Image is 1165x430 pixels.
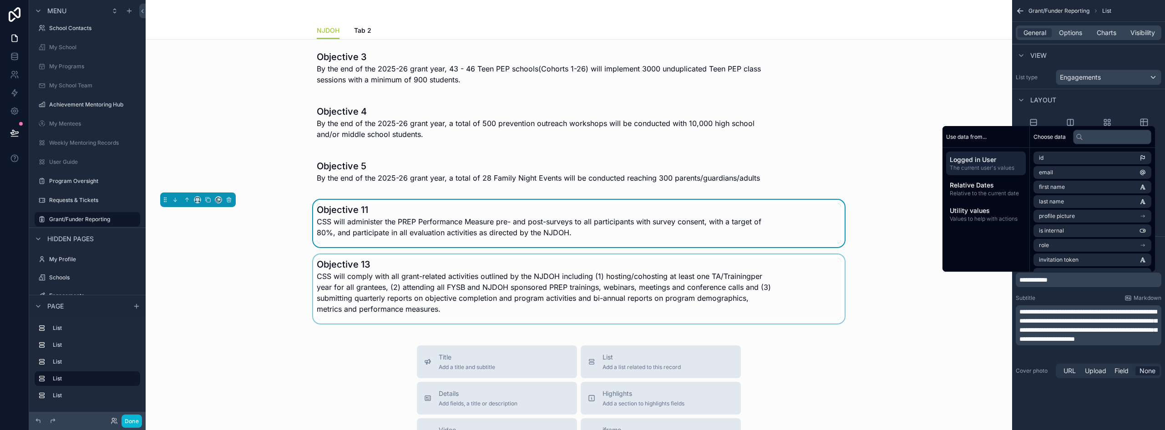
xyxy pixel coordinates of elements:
[49,197,138,204] label: Requests & Tickets
[1056,70,1161,85] button: Engagements
[1023,28,1046,37] span: General
[1064,366,1076,375] span: URL
[53,358,137,365] label: List
[1097,28,1116,37] span: Charts
[49,177,138,185] label: Program Oversight
[53,341,137,349] label: List
[1030,96,1056,105] span: Layout
[1028,7,1089,15] span: Grant/Funder Reporting
[950,181,1022,190] span: Relative Dates
[1089,114,1124,142] button: Cards
[1016,305,1161,345] div: scrollable content
[417,382,577,415] button: DetailsAdd fields, a title or description
[1140,366,1155,375] span: None
[946,133,987,141] span: Use data from...
[53,324,137,332] label: List
[603,400,684,407] span: Add a section to highlights fields
[49,101,138,108] label: Achievement Mentoring Hub
[35,252,140,267] a: My Profile
[1030,51,1047,60] span: View
[35,212,140,227] a: Grant/Funder Reporting
[1126,114,1161,142] button: Table
[1016,367,1052,374] label: Cover photo
[35,21,140,35] a: School Contacts
[29,317,146,412] div: scrollable content
[47,234,94,243] span: Hidden pages
[1124,294,1161,302] a: Markdown
[49,44,138,51] label: My School
[1016,273,1161,287] div: scrollable content
[1053,114,1088,142] button: Columns
[1130,28,1155,37] span: Visibility
[1114,366,1129,375] span: Field
[603,364,681,371] span: Add a list related to this record
[317,216,773,238] span: CSS will administer the PREP Performance Measure pre- and post-surveys to all participants with s...
[49,120,138,127] label: My Mentees
[49,139,138,147] label: Weekly Mentoring Records
[49,292,138,299] label: Engagements
[53,375,133,382] label: List
[35,288,140,303] a: Engagements
[35,59,140,74] a: My Programs
[1016,294,1035,302] label: Subtitle
[1016,114,1051,142] button: Rows
[1033,133,1066,141] span: Choose data
[35,97,140,112] a: Achievement Mentoring Hub
[581,382,741,415] button: HighlightsAdd a section to highlights fields
[950,215,1022,223] span: Values to help with actions
[950,164,1022,172] span: The current user's values
[354,26,371,35] span: Tab 2
[49,158,138,166] label: User Guide
[950,206,1022,215] span: Utility values
[439,364,495,371] span: Add a title and subtitle
[49,216,135,223] label: Grant/Funder Reporting
[1016,74,1052,81] label: List type
[35,40,140,55] a: My School
[122,415,142,428] button: Done
[35,270,140,285] a: Schools
[1060,73,1101,82] span: Engagements
[603,353,681,362] span: List
[317,22,339,40] a: NJDOH
[950,155,1022,164] span: Logged in User
[1134,294,1161,302] span: Markdown
[317,203,773,216] h1: Objective 11
[47,6,66,15] span: Menu
[49,25,138,32] label: School Contacts
[35,78,140,93] a: My School Team
[49,274,138,281] label: Schools
[1085,366,1106,375] span: Upload
[439,389,517,398] span: Details
[1102,7,1111,15] span: List
[53,392,137,399] label: List
[581,345,741,378] button: ListAdd a list related to this record
[35,193,140,207] a: Requests & Tickets
[354,22,371,40] a: Tab 2
[603,389,684,398] span: Highlights
[942,148,1029,230] div: scrollable content
[35,116,140,131] a: My Mentees
[1059,28,1082,37] span: Options
[49,63,138,70] label: My Programs
[35,155,140,169] a: User Guide
[47,302,64,311] span: Page
[49,256,138,263] label: My Profile
[49,82,138,89] label: My School Team
[317,26,339,35] span: NJDOH
[439,400,517,407] span: Add fields, a title or description
[35,174,140,188] a: Program Oversight
[417,345,577,378] button: TitleAdd a title and subtitle
[439,353,495,362] span: Title
[35,136,140,150] a: Weekly Mentoring Records
[950,190,1022,197] span: Relative to the current date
